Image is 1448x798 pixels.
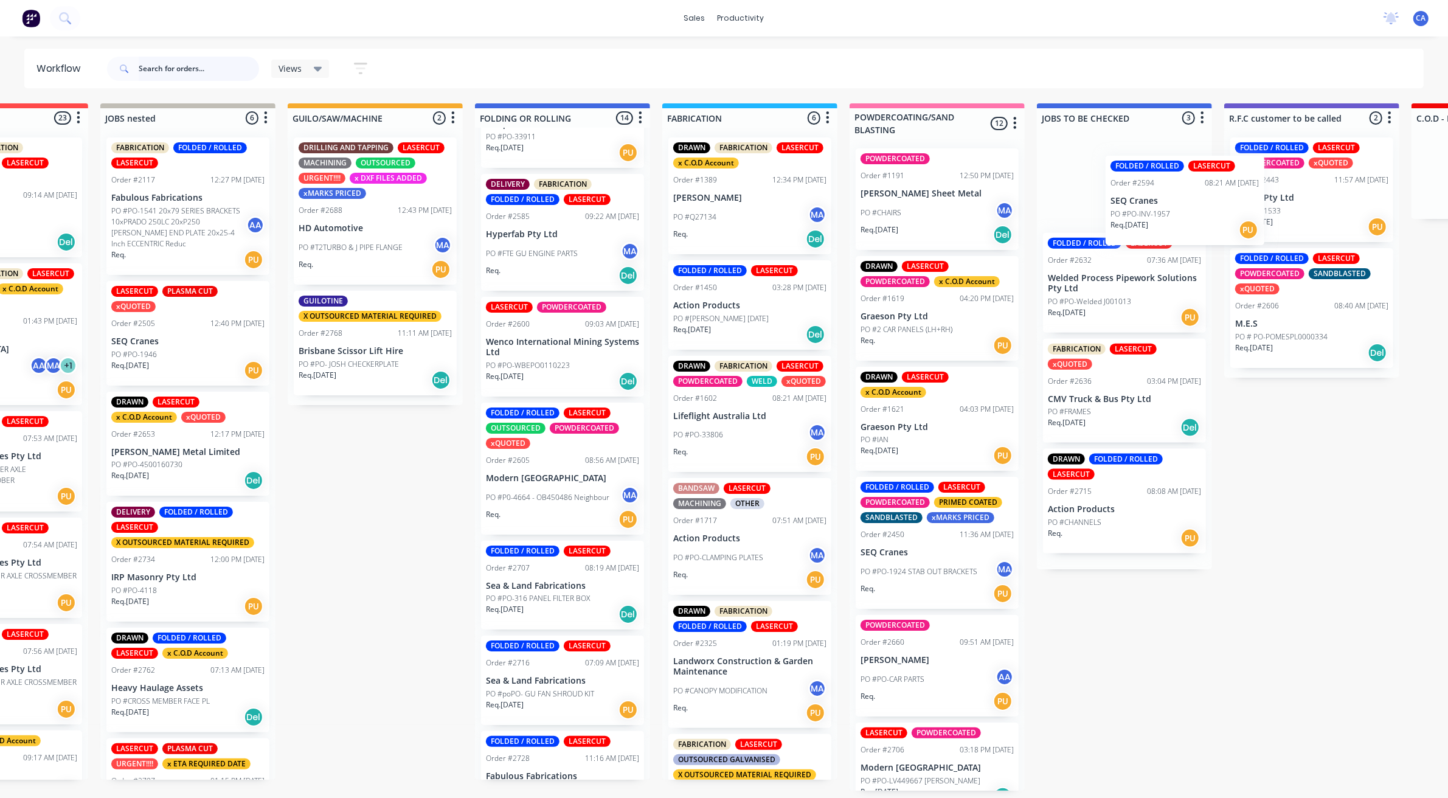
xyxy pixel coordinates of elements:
[678,9,712,27] div: sales
[1416,13,1426,24] span: CA
[22,9,40,27] img: Factory
[36,61,86,76] div: Workflow
[139,57,259,81] input: Search for orders...
[712,9,771,27] div: productivity
[279,62,302,75] span: Views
